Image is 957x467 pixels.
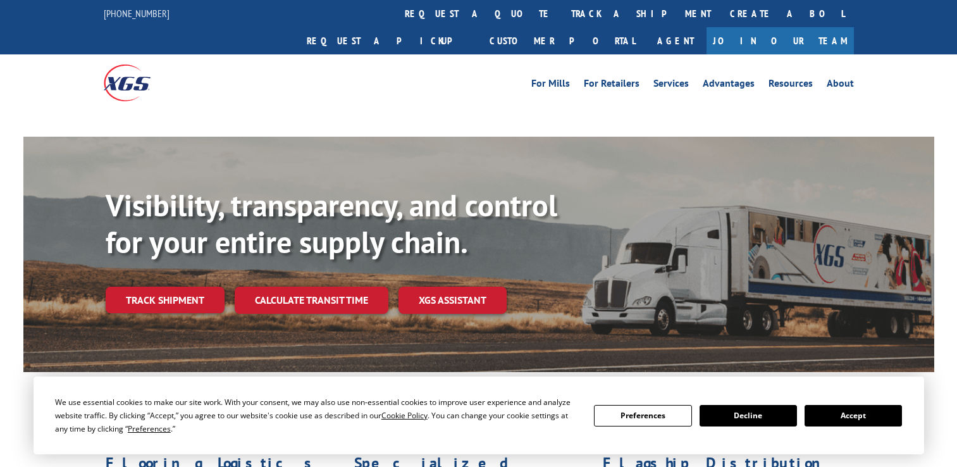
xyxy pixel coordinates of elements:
[34,377,924,454] div: Cookie Consent Prompt
[297,27,480,54] a: Request a pickup
[104,7,170,20] a: [PHONE_NUMBER]
[707,27,854,54] a: Join Our Team
[769,78,813,92] a: Resources
[235,287,388,314] a: Calculate transit time
[703,78,755,92] a: Advantages
[55,395,579,435] div: We use essential cookies to make our site work. With your consent, we may also use non-essential ...
[531,78,570,92] a: For Mills
[480,27,645,54] a: Customer Portal
[805,405,902,427] button: Accept
[700,405,797,427] button: Decline
[645,27,707,54] a: Agent
[106,287,225,313] a: Track shipment
[653,78,689,92] a: Services
[398,287,507,314] a: XGS ASSISTANT
[128,423,171,434] span: Preferences
[381,410,428,421] span: Cookie Policy
[594,405,691,427] button: Preferences
[106,185,557,261] b: Visibility, transparency, and control for your entire supply chain.
[827,78,854,92] a: About
[584,78,639,92] a: For Retailers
